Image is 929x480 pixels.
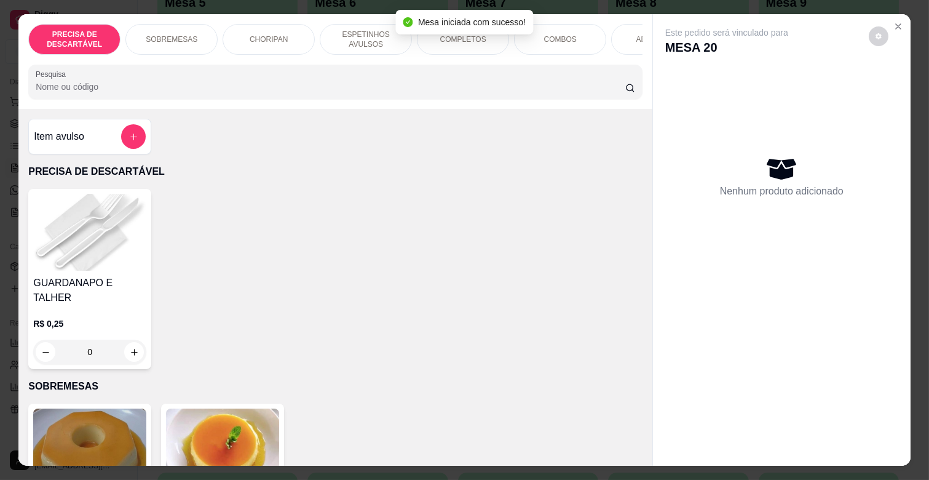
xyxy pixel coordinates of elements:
[34,129,84,144] h4: Item avulso
[33,194,146,271] img: product-image
[665,26,788,39] p: Este pedido será vinculado para
[36,69,70,79] label: Pesquisa
[403,17,413,27] span: check-circle
[418,17,526,27] span: Mesa iniciada com sucesso!
[36,81,625,93] input: Pesquisa
[544,34,577,44] p: COMBOS
[330,30,401,49] p: ESPETINHOS AVULSOS
[33,276,146,305] h4: GUARDANAPO E TALHER
[39,30,110,49] p: PRECISA DE DESCARTÁVEL
[720,184,844,199] p: Nenhum produto adicionado
[888,17,908,36] button: Close
[250,34,288,44] p: CHORIPAN
[440,34,486,44] p: COMPLETOS
[146,34,197,44] p: SOBREMESAS
[28,379,642,394] p: SOBREMESAS
[869,26,888,46] button: decrease-product-quantity
[636,34,679,44] p: ADICIONAIS
[665,39,788,56] p: MESA 20
[28,164,642,179] p: PRECISA DE DESCARTÁVEL
[33,318,146,330] p: R$ 0,25
[121,124,146,149] button: add-separate-item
